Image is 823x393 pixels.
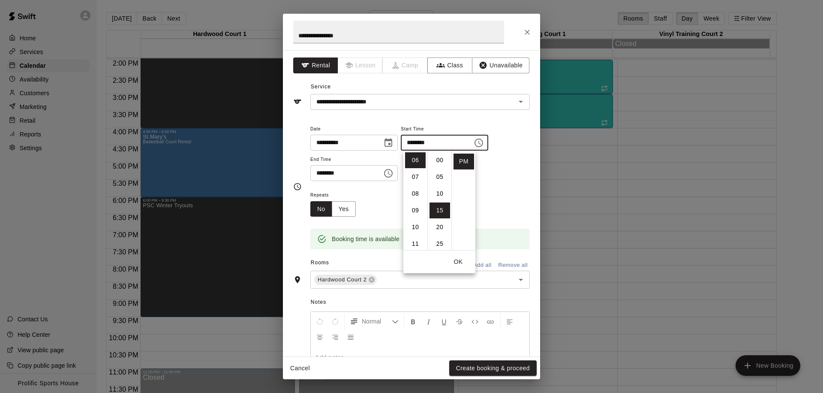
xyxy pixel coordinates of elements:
[449,360,537,376] button: Create booking & proceed
[401,124,488,135] span: Start Time
[405,219,426,235] li: 10 hours
[310,201,356,217] div: outlined button group
[383,57,428,73] span: Camps can only be created in the Services page
[286,360,314,376] button: Cancel
[472,57,529,73] button: Unavailable
[403,151,427,250] ul: Select hours
[430,203,450,218] li: 15 minutes
[445,254,472,270] button: OK
[310,124,398,135] span: Date
[405,169,426,185] li: 7 hours
[454,154,474,169] li: PM
[311,260,329,266] span: Rooms
[469,259,496,272] button: Add all
[405,152,426,168] li: 6 hours
[314,275,370,284] span: Hardwood Court 2
[452,314,467,329] button: Format Strikethrough
[427,151,451,250] ul: Select minutes
[293,57,338,73] button: Rental
[430,152,450,168] li: 0 minutes
[312,314,327,329] button: Undo
[515,96,527,108] button: Open
[311,84,331,90] span: Service
[332,231,399,247] div: Booking time is available
[405,186,426,202] li: 8 hours
[293,97,302,106] svg: Service
[328,314,342,329] button: Redo
[310,201,332,217] button: No
[332,201,356,217] button: Yes
[430,219,450,235] li: 20 minutes
[427,57,472,73] button: Class
[430,169,450,185] li: 5 minutes
[430,236,450,252] li: 25 minutes
[483,314,498,329] button: Insert Link
[502,314,517,329] button: Left Align
[312,329,327,345] button: Center Align
[343,329,358,345] button: Justify Align
[430,186,450,202] li: 10 minutes
[293,182,302,191] svg: Timing
[338,57,383,73] span: Lessons must be created in the Services page first
[310,190,363,201] span: Repeats
[293,275,302,284] svg: Rooms
[328,329,342,345] button: Right Align
[380,134,397,151] button: Choose date, selected date is Dec 5, 2025
[314,275,377,285] div: Hardwood Court 2
[468,314,482,329] button: Insert Code
[310,154,398,166] span: End Time
[406,314,421,329] button: Format Bold
[405,236,426,252] li: 11 hours
[520,24,535,40] button: Close
[451,151,475,250] ul: Select meridiem
[437,314,451,329] button: Format Underline
[380,165,397,182] button: Choose time, selected time is 6:45 PM
[496,259,530,272] button: Remove all
[470,134,487,151] button: Choose time, selected time is 6:15 PM
[346,314,402,329] button: Formatting Options
[405,203,426,218] li: 9 hours
[311,296,530,309] span: Notes
[362,317,392,326] span: Normal
[515,274,527,286] button: Open
[421,314,436,329] button: Format Italics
